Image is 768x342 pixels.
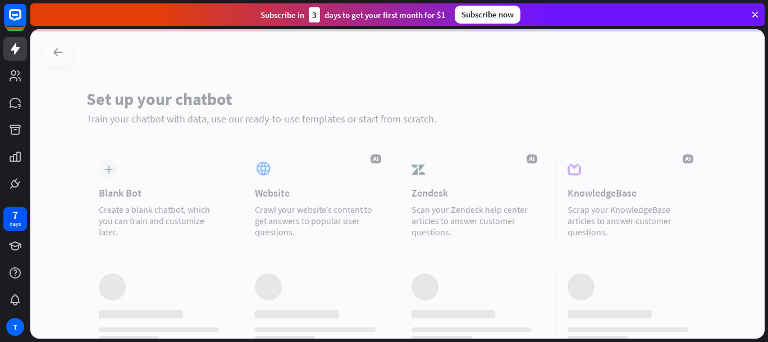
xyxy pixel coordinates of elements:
[10,220,21,228] div: days
[309,7,320,22] div: 3
[455,6,520,24] div: Subscribe now
[3,207,27,231] a: 7 days
[12,210,18,220] div: 7
[260,7,446,22] div: Subscribe in days to get your first month for $1
[6,318,24,336] div: T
